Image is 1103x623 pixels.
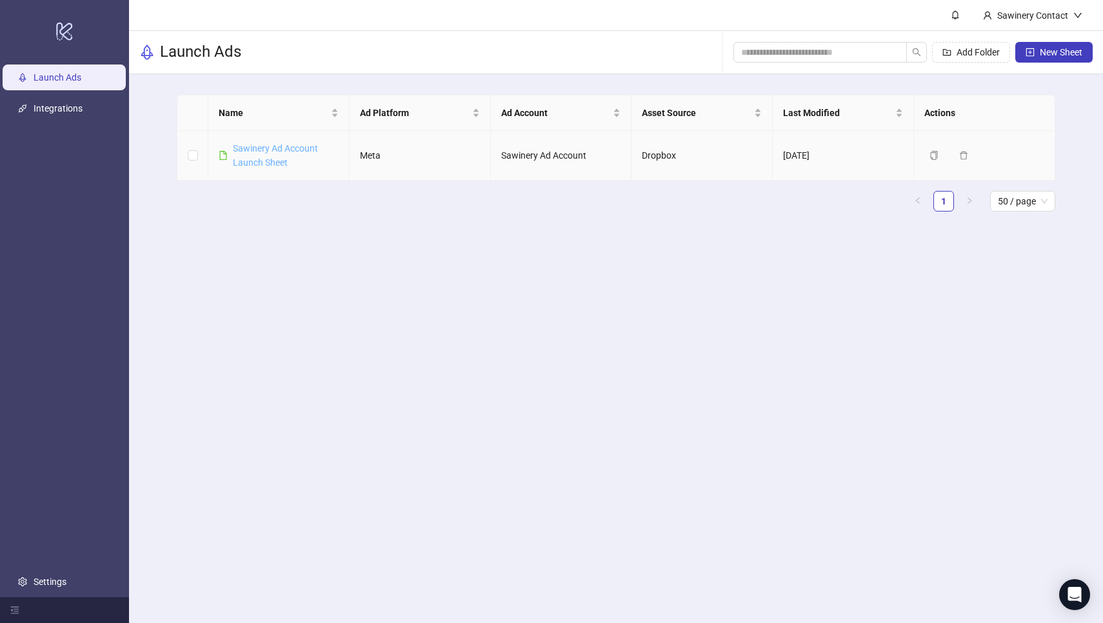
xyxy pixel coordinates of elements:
[34,103,83,114] a: Integrations
[1040,47,1082,57] span: New Sheet
[350,95,491,131] th: Ad Platform
[914,197,922,204] span: left
[934,192,953,211] a: 1
[1015,42,1093,63] button: New Sheet
[1073,11,1082,20] span: down
[631,95,773,131] th: Asset Source
[219,106,328,120] span: Name
[1026,48,1035,57] span: plus-square
[933,191,954,212] li: 1
[233,143,318,168] a: Sawinery Ad Account Launch Sheet
[34,72,81,83] a: Launch Ads
[914,95,1055,131] th: Actions
[908,191,928,212] button: left
[160,42,241,63] h3: Launch Ads
[139,44,155,60] span: rocket
[219,151,228,160] span: file
[773,131,914,181] td: [DATE]
[208,95,350,131] th: Name
[992,8,1073,23] div: Sawinery Contact
[959,191,980,212] button: right
[942,48,951,57] span: folder-add
[912,48,921,57] span: search
[990,191,1055,212] div: Page Size
[491,131,632,181] td: Sawinery Ad Account
[957,47,1000,57] span: Add Folder
[360,106,470,120] span: Ad Platform
[966,197,973,204] span: right
[642,106,751,120] span: Asset Source
[983,11,992,20] span: user
[773,95,914,131] th: Last Modified
[631,131,773,181] td: Dropbox
[959,191,980,212] li: Next Page
[929,151,939,160] span: copy
[491,95,632,131] th: Ad Account
[10,606,19,615] span: menu-fold
[34,577,66,587] a: Settings
[501,106,611,120] span: Ad Account
[783,106,893,120] span: Last Modified
[951,10,960,19] span: bell
[998,192,1048,211] span: 50 / page
[908,191,928,212] li: Previous Page
[932,42,1010,63] button: Add Folder
[1059,579,1090,610] div: Open Intercom Messenger
[959,151,968,160] span: delete
[350,131,491,181] td: Meta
